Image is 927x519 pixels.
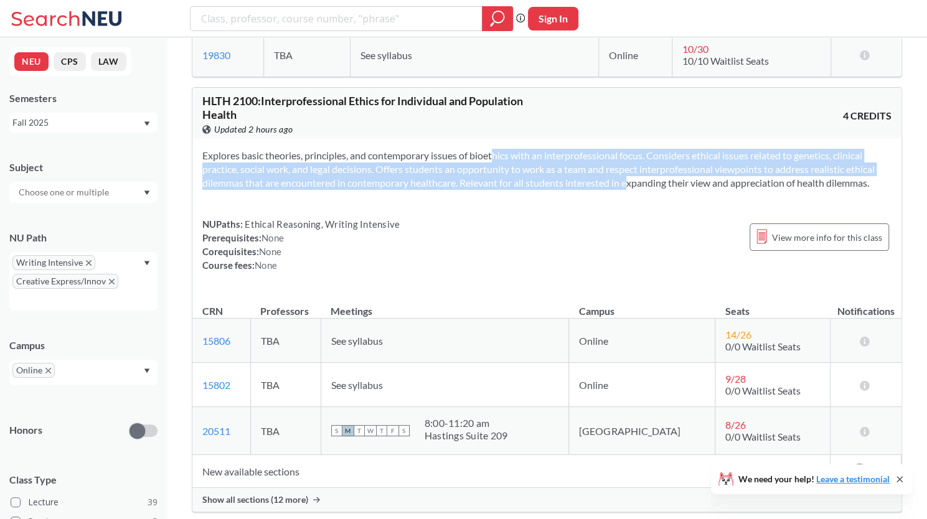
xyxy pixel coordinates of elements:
[725,385,801,396] span: 0/0 Waitlist Seats
[54,52,86,71] button: CPS
[342,425,354,436] span: M
[144,121,150,126] svg: Dropdown arrow
[202,94,523,121] span: HLTH 2100 : Interprofessional Ethics for Individual and Population Health
[725,431,801,442] span: 0/0 Waitlist Seats
[144,368,150,373] svg: Dropdown arrow
[331,425,342,436] span: S
[255,259,277,271] span: None
[831,292,901,319] th: Notifications
[321,292,568,319] th: Meetings
[9,231,158,245] div: NU Path
[569,363,715,407] td: Online
[202,149,892,190] section: Explores basic theories, principles, and contemporary issues of bioethics with an interprofession...
[528,7,578,30] button: Sign In
[202,49,230,61] a: 19830
[843,109,892,123] span: 4 CREDITS
[86,260,92,266] svg: X to remove pill
[331,379,383,391] span: See syllabus
[261,232,284,243] span: None
[725,340,801,352] span: 0/0 Waitlist Seats
[250,319,321,363] td: TBA
[202,335,230,347] a: 15806
[202,217,400,272] div: NUPaths: Prerequisites: Corequisites: Course fees:
[250,363,321,407] td: TBA
[12,274,118,289] span: Creative Express/InnovX to remove pill
[9,423,42,437] p: Honors
[360,49,412,61] span: See syllabus
[425,417,508,429] div: 8:00 - 11:20 am
[9,182,158,203] div: Dropdown arrow
[202,425,230,437] a: 20511
[598,33,672,77] td: Online
[109,279,115,284] svg: X to remove pill
[12,255,95,270] span: Writing IntensiveX to remove pill
[569,319,715,363] td: Online
[9,473,158,487] span: Class Type
[202,379,230,391] a: 15802
[725,419,746,431] span: 8 / 26
[148,495,158,509] span: 39
[12,116,143,129] div: Fall 2025
[376,425,387,436] span: T
[682,55,769,67] span: 10/10 Waitlist Seats
[14,52,49,71] button: NEU
[91,52,126,71] button: LAW
[214,123,293,136] span: Updated 2 hours ago
[243,218,400,230] span: Ethical Reasoning, Writing Intensive
[738,475,890,484] span: We need your help!
[482,6,513,31] div: magnifying glass
[490,10,505,27] svg: magnifying glass
[45,368,51,373] svg: X to remove pill
[331,335,383,347] span: See syllabus
[9,113,158,133] div: Fall 2025Dropdown arrow
[569,407,715,455] td: [GEOGRAPHIC_DATA]
[365,425,376,436] span: W
[9,360,158,385] div: OnlineX to remove pillDropdown arrow
[9,91,158,105] div: Semesters
[202,494,308,505] span: Show all sections (12 more)
[682,43,708,55] span: 10 / 30
[725,373,746,385] span: 9 / 28
[11,494,158,510] label: Lecture
[772,230,882,245] span: View more info for this class
[425,429,508,442] div: Hastings Suite 209
[192,488,901,512] div: Show all sections (12 more)
[192,455,831,488] td: New available sections
[12,363,55,378] span: OnlineX to remove pill
[200,8,473,29] input: Class, professor, course number, "phrase"
[9,161,158,174] div: Subject
[9,339,158,352] div: Campus
[264,33,351,77] td: TBA
[12,185,117,200] input: Choose one or multiple
[144,190,150,195] svg: Dropdown arrow
[259,246,281,257] span: None
[569,292,715,319] th: Campus
[144,261,150,266] svg: Dropdown arrow
[715,292,830,319] th: Seats
[816,474,890,484] a: Leave a testimonial
[725,329,751,340] span: 14 / 26
[250,292,321,319] th: Professors
[9,252,158,311] div: Writing IntensiveX to remove pillCreative Express/InnovX to remove pillDropdown arrow
[354,425,365,436] span: T
[202,304,223,318] div: CRN
[250,407,321,455] td: TBA
[387,425,398,436] span: F
[398,425,410,436] span: S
